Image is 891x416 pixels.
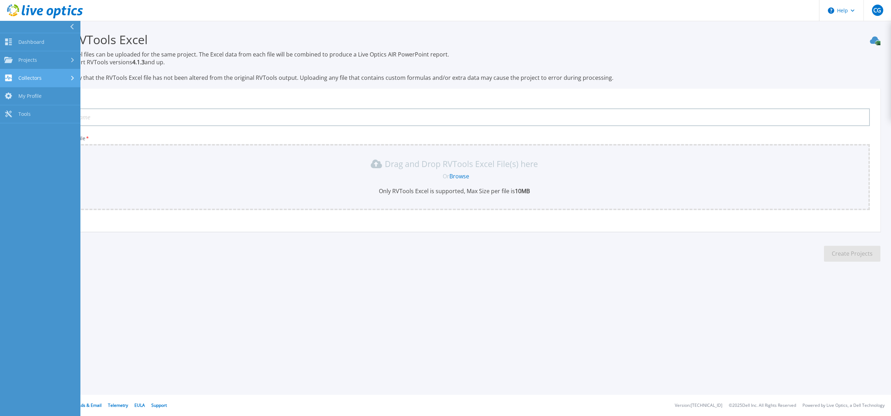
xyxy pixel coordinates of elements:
li: Version: [TECHNICAL_ID] [675,403,722,408]
span: Tools [18,111,31,117]
a: EULA [134,402,145,408]
a: Support [151,402,167,408]
p: Drag and Drop RVTools Excel File(s) here [385,160,538,167]
strong: 4.1.3 [132,58,145,66]
span: Dashboard [18,39,44,45]
span: Collectors [18,75,42,81]
p: Upload RV Tools file [39,136,870,141]
a: Browse [449,172,469,180]
p: Only RVTools Excel is supported, Max Size per file is [43,187,866,195]
li: Powered by Live Optics, a Dell Technology [802,403,885,408]
span: CG [873,7,881,13]
li: © 2025 Dell Inc. All Rights Reserved [729,403,796,408]
button: Create Projects [824,246,880,262]
span: Projects [18,57,37,63]
b: 10MB [515,187,530,195]
a: Ads & Email [78,402,102,408]
span: My Profile [18,93,42,99]
div: Drag and Drop RVTools Excel File(s) here OrBrowseOnly RVTools Excel is supported, Max Size per fi... [43,158,866,195]
p: Up to 5 RVTools Excel files can be uploaded for the same project. The Excel data from each file w... [28,50,880,82]
h3: Upload RVTools Excel [28,31,880,48]
input: Enter Project Name [39,108,870,126]
a: Telemetry [108,402,128,408]
span: Or [443,172,449,180]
